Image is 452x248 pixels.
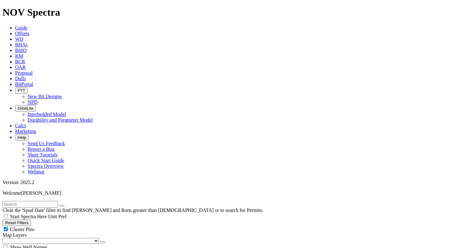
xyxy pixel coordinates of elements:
a: Dulls [15,76,26,81]
p: Welcome [3,190,449,196]
a: KM [15,53,23,59]
button: Help [15,134,29,141]
button: OrbitLite [15,105,36,112]
a: Short Tutorials [28,152,58,157]
a: BHAs [15,42,28,47]
a: Proposal [15,70,33,76]
a: OAR [15,65,26,70]
a: WD [15,36,24,42]
span: [PERSON_NAME] [21,190,61,196]
a: Spectra Overview [28,163,64,169]
a: Calcs [15,123,26,128]
a: Guide [15,25,27,30]
a: Report a Bug [28,146,54,152]
span: FTT [18,88,25,93]
button: FTT [15,87,28,94]
a: BCR [15,59,25,64]
a: BitIQ [15,48,26,53]
input: Start Spectra Here [4,214,8,218]
a: Offsets [15,31,30,36]
span: Cluster Pins [10,227,35,232]
a: BitPortal [15,82,33,87]
span: OrbitLite [18,106,33,111]
a: Quick Start Guide [28,158,64,163]
a: NPD [28,99,38,105]
a: Marketing [15,129,36,134]
span: Map Layers [3,232,27,238]
a: Send Us Feedback [28,141,65,146]
a: Webinar [28,169,45,174]
div: Version: 2025.2 [3,180,449,185]
a: New Bit Designs [28,94,62,99]
input: Search [3,201,58,208]
button: Reset Filters [3,219,31,226]
h1: NOV Spectra [3,7,449,18]
span: Start Spectra Here [10,214,47,219]
a: Durability and Parameter Model [28,117,93,123]
a: Interbedded Model [28,112,66,117]
span: Clear the 'Spud Date' filter to find [PERSON_NAME] and Runs greater than [DEMOGRAPHIC_DATA] or to... [3,208,263,213]
span: Help [18,135,26,140]
span: Unit Pref [48,214,67,219]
